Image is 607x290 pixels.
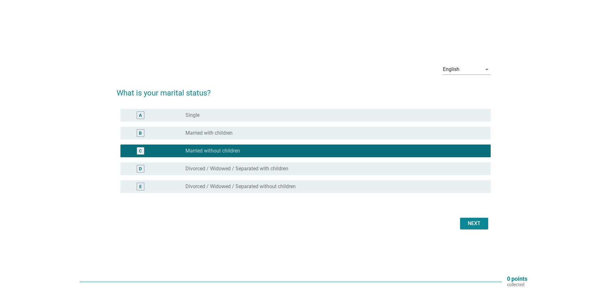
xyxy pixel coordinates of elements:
button: Next [460,218,488,229]
p: collected [507,282,527,287]
div: E [139,183,142,190]
div: C [139,147,142,154]
label: Married with children [185,130,233,136]
label: Divorced / Widowed / Separated with children [185,166,288,172]
p: 0 points [507,276,527,282]
div: D [139,165,142,172]
h2: What is your marital status? [117,81,491,99]
label: Single [185,112,199,118]
div: English [443,67,459,72]
div: B [139,130,142,136]
label: Married without children [185,148,240,154]
i: arrow_drop_down [483,66,491,73]
div: A [139,112,142,118]
label: Divorced / Widowed / Separated without children [185,183,296,190]
div: Next [465,220,483,227]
